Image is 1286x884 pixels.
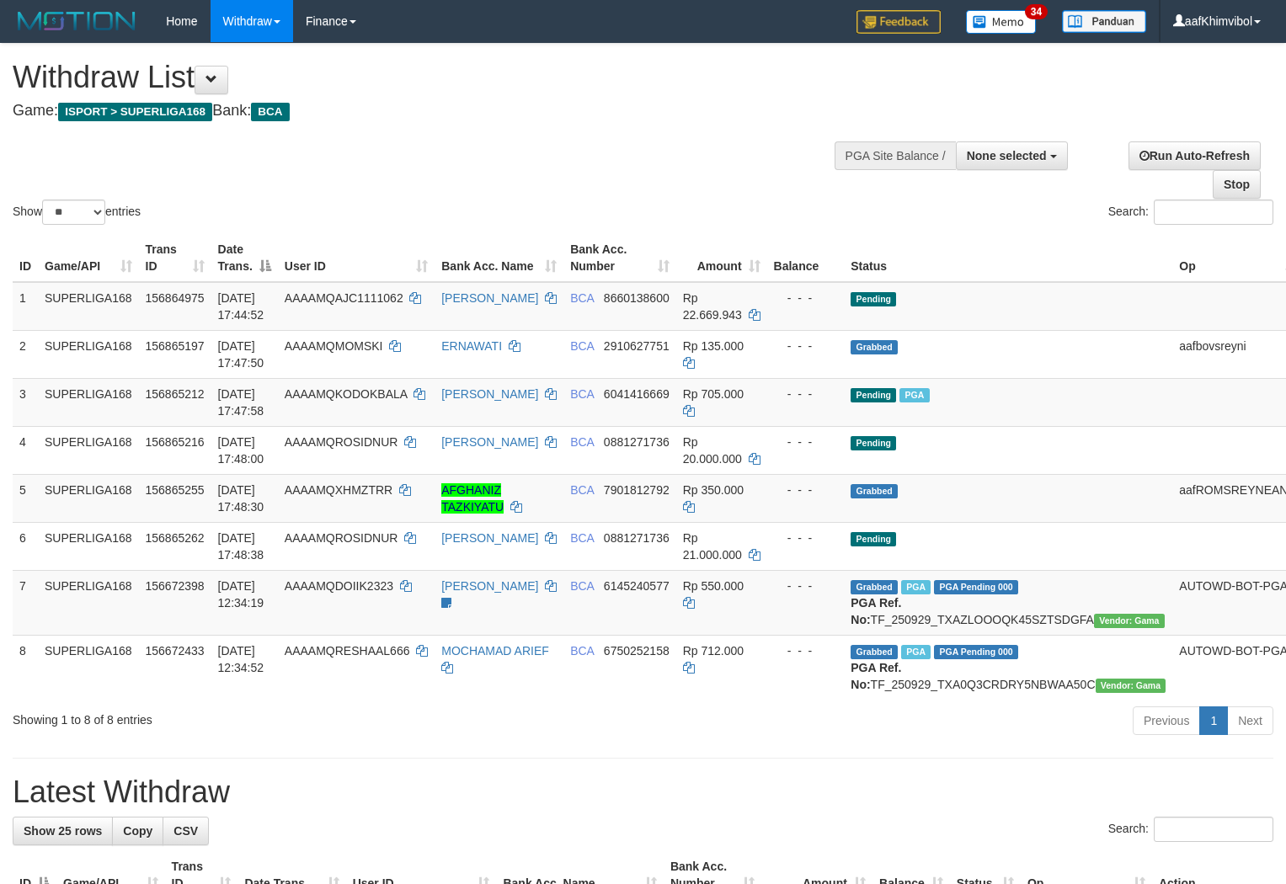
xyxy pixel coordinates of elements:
a: Stop [1213,170,1261,199]
span: Rp 20.000.000 [683,435,742,466]
span: 156865262 [146,531,205,545]
td: SUPERLIGA168 [38,378,139,426]
span: 156672433 [146,644,205,658]
span: BCA [570,483,594,497]
span: Marked by aafsoycanthlai [901,645,931,659]
span: Copy 2910627751 to clipboard [604,339,670,353]
b: PGA Ref. No: [851,661,901,691]
span: Copy 0881271736 to clipboard [604,531,670,545]
div: - - - [774,530,838,546]
span: AAAAMQXHMZTRR [285,483,392,497]
span: AAAAMQROSIDNUR [285,531,398,545]
th: ID [13,234,38,282]
span: Copy [123,824,152,838]
input: Search: [1154,200,1273,225]
a: [PERSON_NAME] [441,387,538,401]
td: 5 [13,474,38,522]
span: Rp 550.000 [683,579,744,593]
span: [DATE] 12:34:52 [218,644,264,674]
td: 4 [13,426,38,474]
td: 8 [13,635,38,700]
td: 1 [13,282,38,331]
img: Button%20Memo.svg [966,10,1037,34]
span: Pending [851,532,896,546]
span: [DATE] 12:34:19 [218,579,264,610]
a: [PERSON_NAME] [441,435,538,449]
h1: Latest Withdraw [13,775,1273,809]
span: Copy 6145240577 to clipboard [604,579,670,593]
td: TF_250929_TXAZLOOOQK45SZTSDGFA [844,570,1172,635]
span: 156865216 [146,435,205,449]
span: AAAAMQMOMSKI [285,339,383,353]
div: - - - [774,386,838,402]
td: 2 [13,330,38,378]
span: Rp 705.000 [683,387,744,401]
span: Grabbed [851,484,898,498]
td: 7 [13,570,38,635]
span: 156672398 [146,579,205,593]
span: Rp 712.000 [683,644,744,658]
input: Search: [1154,817,1273,842]
span: ISPORT > SUPERLIGA168 [58,103,212,121]
img: Feedback.jpg [856,10,941,34]
th: Trans ID: activate to sort column ascending [139,234,211,282]
span: [DATE] 17:47:50 [218,339,264,370]
label: Search: [1108,817,1273,842]
div: - - - [774,642,838,659]
a: [PERSON_NAME] [441,531,538,545]
div: - - - [774,290,838,306]
span: AAAAMQDOIIK2323 [285,579,393,593]
a: MOCHAMAD ARIEF [441,644,549,658]
td: SUPERLIGA168 [38,570,139,635]
span: [DATE] 17:48:38 [218,531,264,562]
a: Run Auto-Refresh [1129,141,1261,170]
span: 34 [1025,4,1048,19]
span: [DATE] 17:48:30 [218,483,264,514]
span: AAAAMQROSIDNUR [285,435,398,449]
th: Bank Acc. Name: activate to sort column ascending [435,234,563,282]
span: Pending [851,436,896,450]
span: Vendor URL: https://trx31.1velocity.biz [1096,679,1166,693]
img: MOTION_logo.png [13,8,141,34]
span: BCA [570,644,594,658]
span: Grabbed [851,340,898,354]
span: BCA [251,103,289,121]
a: ERNAWATI [441,339,502,353]
div: Showing 1 to 8 of 8 entries [13,705,523,728]
td: 6 [13,522,38,570]
a: Next [1227,706,1273,735]
span: Marked by aafsoycanthlai [899,388,929,402]
span: Vendor URL: https://trx31.1velocity.biz [1094,614,1165,628]
img: panduan.png [1062,10,1146,33]
span: BCA [570,435,594,449]
th: Bank Acc. Number: activate to sort column ascending [563,234,676,282]
span: Copy 8660138600 to clipboard [604,291,670,305]
span: Marked by aafsoycanthlai [901,580,931,594]
span: Rp 22.669.943 [683,291,742,322]
span: BCA [570,291,594,305]
td: TF_250929_TXA0Q3CRDRY5NBWAA50C [844,635,1172,700]
span: PGA Pending [934,645,1018,659]
span: 156864975 [146,291,205,305]
label: Show entries [13,200,141,225]
span: Show 25 rows [24,824,102,838]
th: User ID: activate to sort column ascending [278,234,435,282]
td: SUPERLIGA168 [38,635,139,700]
div: PGA Site Balance / [835,141,956,170]
span: Pending [851,292,896,306]
button: None selected [956,141,1068,170]
span: Grabbed [851,580,898,594]
span: [DATE] 17:47:58 [218,387,264,418]
a: Copy [112,817,163,845]
a: AFGHANIZ TAZKIYATU [441,483,504,514]
span: BCA [570,387,594,401]
span: 156865212 [146,387,205,401]
span: [DATE] 17:44:52 [218,291,264,322]
span: BCA [570,531,594,545]
span: PGA Pending [934,580,1018,594]
span: BCA [570,579,594,593]
th: Game/API: activate to sort column ascending [38,234,139,282]
span: AAAAMQRESHAAL666 [285,644,410,658]
a: Previous [1133,706,1200,735]
a: 1 [1199,706,1228,735]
